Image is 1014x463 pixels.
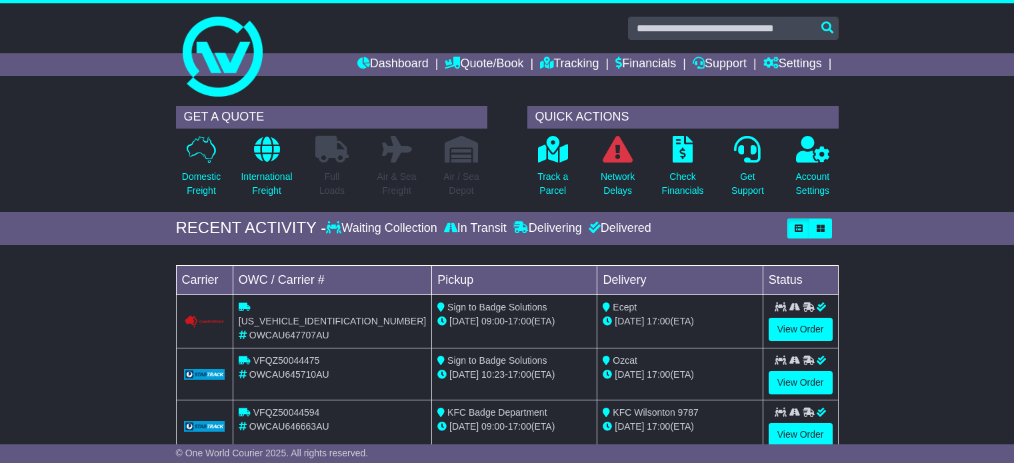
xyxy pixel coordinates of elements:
[176,219,327,238] div: RECENT ACTIVITY -
[253,355,320,366] span: VFQZ50044475
[508,369,531,380] span: 17:00
[481,369,505,380] span: 10:23
[441,221,510,236] div: In Transit
[662,170,704,198] p: Check Financials
[437,368,591,382] div: - (ETA)
[508,421,531,432] span: 17:00
[326,221,440,236] div: Waiting Collection
[184,369,225,380] img: GetCarrierServiceLogo
[508,316,531,326] span: 17:00
[437,314,591,328] div: - (ETA)
[184,421,225,432] img: GetCarrierServiceLogo
[241,170,292,198] p: International Freight
[693,53,747,76] a: Support
[249,421,329,432] span: OWCAU646663AU
[315,170,349,198] p: Full Loads
[615,369,644,380] span: [DATE]
[769,371,833,394] a: View Order
[233,265,431,294] td: OWC / Carrier #
[447,302,547,312] span: Sign to Badge Solutions
[445,53,523,76] a: Quote/Book
[647,316,670,326] span: 17:00
[449,316,479,326] span: [DATE]
[481,421,505,432] span: 09:00
[447,355,547,366] span: Sign to Badge Solutions
[537,170,568,198] p: Track a Parcel
[603,420,757,434] div: (ETA)
[449,369,479,380] span: [DATE]
[176,106,487,129] div: GET A QUOTE
[613,302,637,312] span: Ecept
[184,315,225,328] img: Couriers_Please.png
[613,355,637,366] span: Ozcat
[600,135,635,205] a: NetworkDelays
[432,265,597,294] td: Pickup
[510,221,585,236] div: Delivering
[481,316,505,326] span: 09:00
[603,368,757,382] div: (ETA)
[763,53,822,76] a: Settings
[769,423,833,446] a: View Order
[661,135,705,205] a: CheckFinancials
[253,407,320,418] span: VFQZ50044594
[585,221,651,236] div: Delivered
[731,170,764,198] p: Get Support
[176,448,369,458] span: © One World Courier 2025. All rights reserved.
[615,421,644,432] span: [DATE]
[377,170,416,198] p: Air & Sea Freight
[249,369,329,380] span: OWCAU645710AU
[601,170,635,198] p: Network Delays
[540,53,599,76] a: Tracking
[769,318,833,341] a: View Order
[249,330,329,340] span: OWCAU647707AU
[795,135,831,205] a: AccountSettings
[615,316,644,326] span: [DATE]
[437,420,591,434] div: - (ETA)
[176,265,233,294] td: Carrier
[603,314,757,328] div: (ETA)
[615,53,676,76] a: Financials
[239,316,426,326] span: [US_VEHICLE_IDENTIFICATION_NUMBER]
[537,135,569,205] a: Track aParcel
[240,135,293,205] a: InternationalFreight
[447,407,547,418] span: KFC Badge Department
[181,135,221,205] a: DomesticFreight
[443,170,479,198] p: Air / Sea Depot
[527,106,839,129] div: QUICK ACTIONS
[613,407,698,418] span: KFC Wilsonton 9787
[597,265,763,294] td: Delivery
[647,369,670,380] span: 17:00
[647,421,670,432] span: 17:00
[731,135,765,205] a: GetSupport
[796,170,830,198] p: Account Settings
[449,421,479,432] span: [DATE]
[357,53,429,76] a: Dashboard
[182,170,221,198] p: Domestic Freight
[763,265,838,294] td: Status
